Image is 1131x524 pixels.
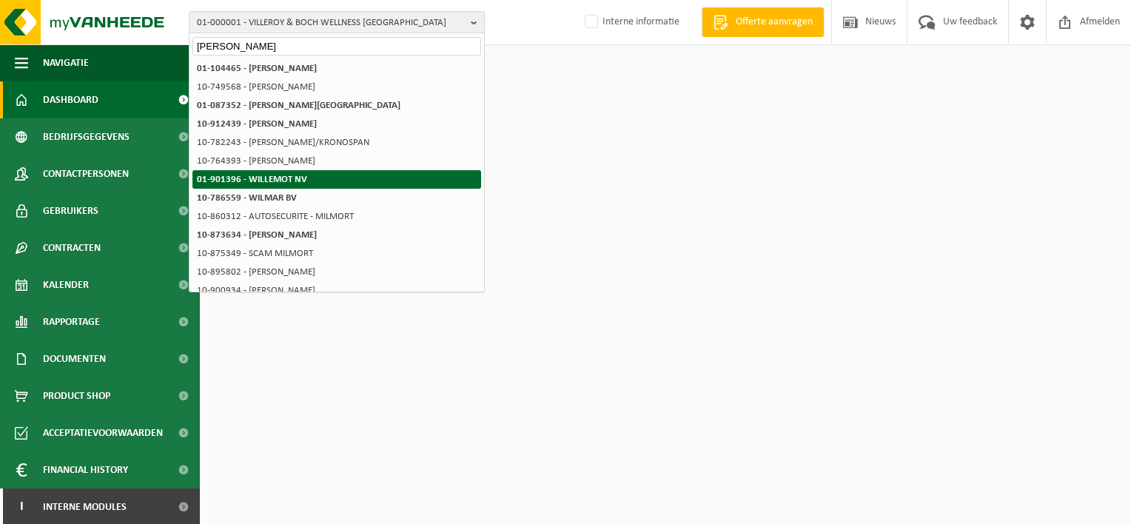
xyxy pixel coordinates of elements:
span: Contactpersonen [43,155,129,192]
span: Documenten [43,340,106,377]
label: Interne informatie [582,11,679,33]
a: Offerte aanvragen [702,7,824,37]
span: Dashboard [43,81,98,118]
span: Bedrijfsgegevens [43,118,130,155]
li: 10-764393 - [PERSON_NAME] [192,152,481,170]
strong: 10-786559 - WILMAR BV [197,193,297,203]
li: 10-895802 - [PERSON_NAME] [192,263,481,281]
li: 10-782243 - [PERSON_NAME]/KRONOSPAN [192,133,481,152]
strong: 01-901396 - WILLEMOT NV [197,175,307,184]
button: 01-000001 - VILLEROY & BOCH WELLNESS [GEOGRAPHIC_DATA] [189,11,485,33]
li: 10-749568 - [PERSON_NAME] [192,78,481,96]
strong: 10-912439 - [PERSON_NAME] [197,119,317,129]
span: Acceptatievoorwaarden [43,414,163,451]
strong: 10-873634 - [PERSON_NAME] [197,230,317,240]
span: Product Shop [43,377,110,414]
li: 10-900934 - [PERSON_NAME] [192,281,481,300]
span: Rapportage [43,303,100,340]
span: Contracten [43,229,101,266]
span: Gebruikers [43,192,98,229]
input: Zoeken naar gekoppelde vestigingen [192,37,481,56]
span: Kalender [43,266,89,303]
span: Financial History [43,451,128,488]
li: 10-875349 - SCAM MILMORT [192,244,481,263]
strong: 01-104465 - [PERSON_NAME] [197,64,317,73]
li: 10-860312 - AUTOSECURITE - MILMORT [192,207,481,226]
span: Navigatie [43,44,89,81]
strong: 01-087352 - [PERSON_NAME][GEOGRAPHIC_DATA] [197,101,400,110]
span: 01-000001 - VILLEROY & BOCH WELLNESS [GEOGRAPHIC_DATA] [197,12,465,34]
span: Offerte aanvragen [732,15,816,30]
